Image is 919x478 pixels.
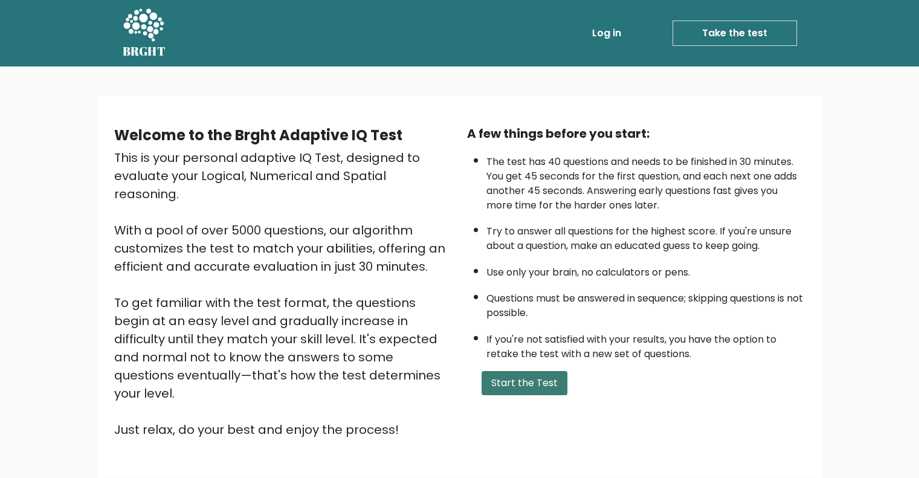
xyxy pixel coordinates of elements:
[486,259,805,280] li: Use only your brain, no calculators or pens.
[587,21,626,45] a: Log in
[486,218,805,253] li: Try to answer all questions for the highest score. If you're unsure about a question, make an edu...
[114,149,453,439] div: This is your personal adaptive IQ Test, designed to evaluate your Logical, Numerical and Spatial ...
[486,149,805,213] li: The test has 40 questions and needs to be finished in 30 minutes. You get 45 seconds for the firs...
[467,124,805,143] div: A few things before you start:
[123,5,166,62] a: BRGHT
[486,285,805,320] li: Questions must be answered in sequence; skipping questions is not possible.
[672,21,797,46] a: Take the test
[114,125,402,145] b: Welcome to the Brght Adaptive IQ Test
[123,44,166,59] h5: BRGHT
[482,371,567,395] button: Start the Test
[486,326,805,361] li: If you're not satisfied with your results, you have the option to retake the test with a new set ...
